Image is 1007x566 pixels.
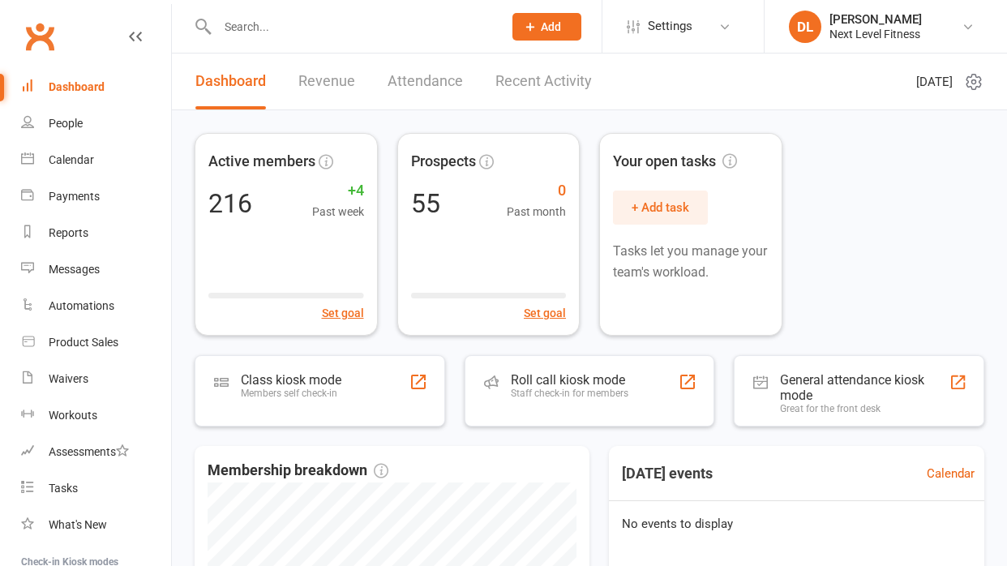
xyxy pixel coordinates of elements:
[829,12,922,27] div: [PERSON_NAME]
[511,388,628,399] div: Staff check-in for members
[208,459,388,482] span: Membership breakdown
[927,464,975,483] a: Calendar
[312,203,364,221] span: Past week
[49,482,78,495] div: Tasks
[609,459,726,488] h3: [DATE] events
[411,191,440,217] div: 55
[411,150,476,174] span: Prospects
[49,117,83,130] div: People
[829,27,922,41] div: Next Level Fitness
[21,215,171,251] a: Reports
[495,54,592,109] a: Recent Activity
[21,470,171,507] a: Tasks
[602,501,991,547] div: No events to display
[208,191,252,217] div: 216
[49,372,88,385] div: Waivers
[241,388,341,399] div: Members self check-in
[780,372,949,403] div: General attendance kiosk mode
[21,507,171,543] a: What's New
[49,409,97,422] div: Workouts
[49,80,105,93] div: Dashboard
[789,11,821,43] div: DL
[541,20,561,33] span: Add
[21,397,171,434] a: Workouts
[21,251,171,288] a: Messages
[524,304,566,322] button: Set goal
[512,13,581,41] button: Add
[49,445,129,458] div: Assessments
[613,191,708,225] button: + Add task
[648,8,692,45] span: Settings
[208,150,315,174] span: Active members
[49,226,88,239] div: Reports
[507,203,566,221] span: Past month
[613,241,769,282] p: Tasks let you manage your team's workload.
[49,263,100,276] div: Messages
[780,403,949,414] div: Great for the front desk
[21,142,171,178] a: Calendar
[916,72,953,92] span: [DATE]
[312,179,364,203] span: +4
[241,372,341,388] div: Class kiosk mode
[613,150,737,174] span: Your open tasks
[21,178,171,215] a: Payments
[195,54,266,109] a: Dashboard
[21,69,171,105] a: Dashboard
[298,54,355,109] a: Revenue
[21,324,171,361] a: Product Sales
[507,179,566,203] span: 0
[212,15,491,38] input: Search...
[49,190,100,203] div: Payments
[21,105,171,142] a: People
[49,299,114,312] div: Automations
[21,434,171,470] a: Assessments
[19,16,60,57] a: Clubworx
[21,288,171,324] a: Automations
[49,518,107,531] div: What's New
[322,304,364,322] button: Set goal
[21,361,171,397] a: Waivers
[388,54,463,109] a: Attendance
[511,372,628,388] div: Roll call kiosk mode
[49,336,118,349] div: Product Sales
[49,153,94,166] div: Calendar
